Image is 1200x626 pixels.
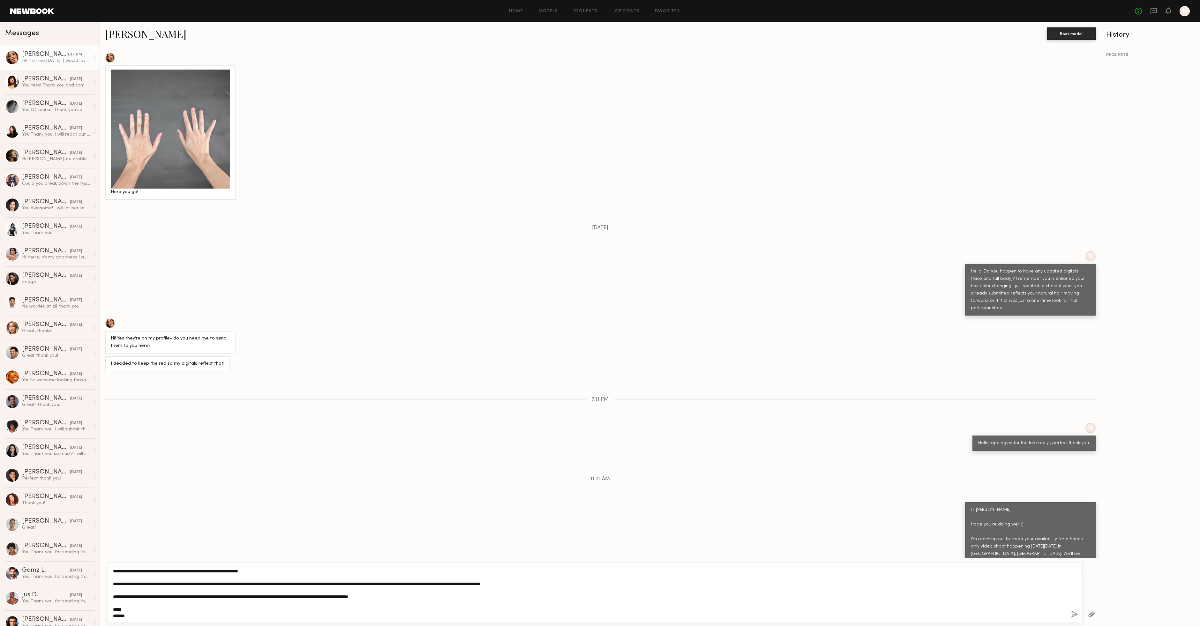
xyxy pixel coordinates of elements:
[22,205,90,211] div: You: Awesome! I will let her know.
[70,76,82,82] div: [DATE]
[22,500,90,506] div: Thank you!
[111,335,230,350] div: Hi! Yes they’re on my profile- do you need me to send them to you here?
[22,107,90,113] div: You: Of course! Thank you so much!
[22,254,90,260] div: Hi there, oh my goodness I am so sorry. Unfortunately I was shooting in [GEOGRAPHIC_DATA] and I c...
[70,297,82,303] div: [DATE]
[22,76,70,82] div: [PERSON_NAME]
[22,353,90,359] div: Great thank you!
[111,189,230,196] div: Here you go!
[22,223,70,230] div: [PERSON_NAME]
[22,494,70,500] div: [PERSON_NAME]
[70,175,82,181] div: [DATE]
[70,150,82,156] div: [DATE]
[22,444,70,451] div: [PERSON_NAME]
[22,248,70,254] div: [PERSON_NAME]
[70,199,82,205] div: [DATE]
[22,297,70,303] div: [PERSON_NAME]
[70,420,82,426] div: [DATE]
[655,9,680,13] a: Favorites
[22,174,70,181] div: [PERSON_NAME]
[22,272,70,279] div: [PERSON_NAME]
[22,469,70,475] div: [PERSON_NAME]
[22,101,70,107] div: [PERSON_NAME]
[22,371,70,377] div: [PERSON_NAME]
[22,402,90,408] div: Great! Thank you.
[70,518,82,525] div: [DATE]
[574,9,598,13] a: Requests
[70,494,82,500] div: [DATE]
[22,303,90,309] div: No worries at all thank you
[22,328,90,334] div: Great, thanks!
[971,506,1090,616] div: Hi [PERSON_NAME]! Hope you’re doing well :) I’m reaching out to check your availability for a han...
[70,273,82,279] div: [DATE]
[70,248,82,254] div: [DATE]
[70,224,82,230] div: [DATE]
[70,322,82,328] div: [DATE]
[978,440,1090,447] div: Hello! apologies for the late reply , perfect thank you.
[22,279,90,285] div: Image
[22,567,70,574] div: Gamz L.
[22,395,70,402] div: [PERSON_NAME]
[22,322,70,328] div: [PERSON_NAME]
[590,476,610,482] span: 11:41 AM
[22,543,70,549] div: [PERSON_NAME]
[22,230,90,236] div: You: Thank you!
[22,420,70,426] div: [PERSON_NAME]
[22,377,90,383] div: You’re welcome looking forward to opportunity to work with you all. [GEOGRAPHIC_DATA]
[22,156,90,162] div: Hi [PERSON_NAME], no problem [EMAIL_ADDRESS][PERSON_NAME][DOMAIN_NAME] [PHONE_NUMBER] I would rat...
[22,51,67,58] div: [PERSON_NAME]
[70,543,82,549] div: [DATE]
[70,347,82,353] div: [DATE]
[538,9,558,13] a: Models
[1047,31,1096,36] a: Book model
[70,371,82,377] div: [DATE]
[22,592,70,598] div: Jus D.
[1180,6,1190,16] a: N
[70,445,82,451] div: [DATE]
[70,568,82,574] div: [DATE]
[22,58,90,64] div: Hi! I’m free [DATE] :) would love to sign on!
[1106,31,1196,39] div: History
[67,52,82,58] div: 1:47 PM
[5,30,39,37] span: Messages
[22,451,90,457] div: You: Thank you so much! I will submit these!
[22,518,70,525] div: [PERSON_NAME]
[70,101,82,107] div: [DATE]
[22,82,90,88] div: You: Yess! Thank you and same :D
[70,592,82,598] div: [DATE]
[22,131,90,138] div: You: Thank you! I will reach out again soon.
[1106,53,1196,57] div: REQUESTS
[22,549,90,555] div: You: Thank you, for sending these over! I will submit these.
[111,360,224,368] div: I decided to keep the red so my digitals reflect that!
[592,225,608,231] span: [DATE]
[22,426,90,432] div: You: Thank you, I will submit these!
[70,617,82,623] div: [DATE]
[592,397,609,402] span: 7:11 PM
[70,396,82,402] div: [DATE]
[22,199,70,205] div: [PERSON_NAME]
[613,9,640,13] a: Job Posts
[70,125,82,131] div: [DATE]
[509,9,523,13] a: Home
[22,616,70,623] div: [PERSON_NAME]
[22,150,70,156] div: [PERSON_NAME]
[971,268,1090,312] div: Hello! Do you happen to have any updated digitals (face and full body)? I remember you mentioned ...
[22,598,90,604] div: You: Thank you, for sending these over! I will submit these.
[105,27,186,41] a: [PERSON_NAME]
[22,346,70,353] div: [PERSON_NAME]
[22,525,90,531] div: Great!
[22,181,90,187] div: Could you break down the typical day rates?
[22,574,90,580] div: You: Thank you, for sending these over! I will submit these.
[22,475,90,481] div: Perfect thank you!
[1047,27,1096,40] button: Book model
[70,469,82,475] div: [DATE]
[22,125,70,131] div: [PERSON_NAME]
